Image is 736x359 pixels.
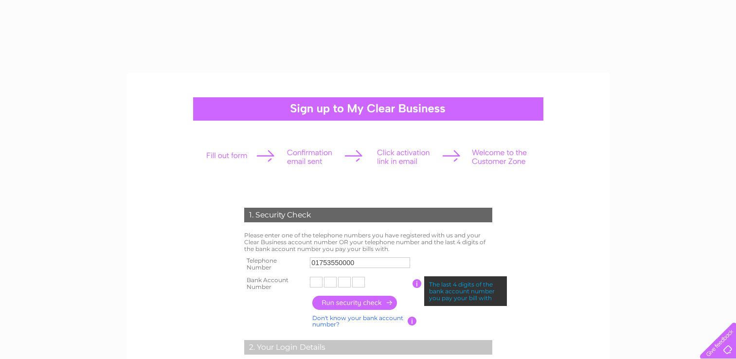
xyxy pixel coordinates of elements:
[242,254,308,274] th: Telephone Number
[424,276,507,306] div: The last 4 digits of the bank account number you pay your bill with
[312,314,403,328] a: Don't know your bank account number?
[242,274,308,293] th: Bank Account Number
[244,208,492,222] div: 1. Security Check
[408,317,417,325] input: Information
[413,279,422,288] input: Information
[242,230,495,254] td: Please enter one of the telephone numbers you have registered with us and your Clear Business acc...
[244,340,492,355] div: 2. Your Login Details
